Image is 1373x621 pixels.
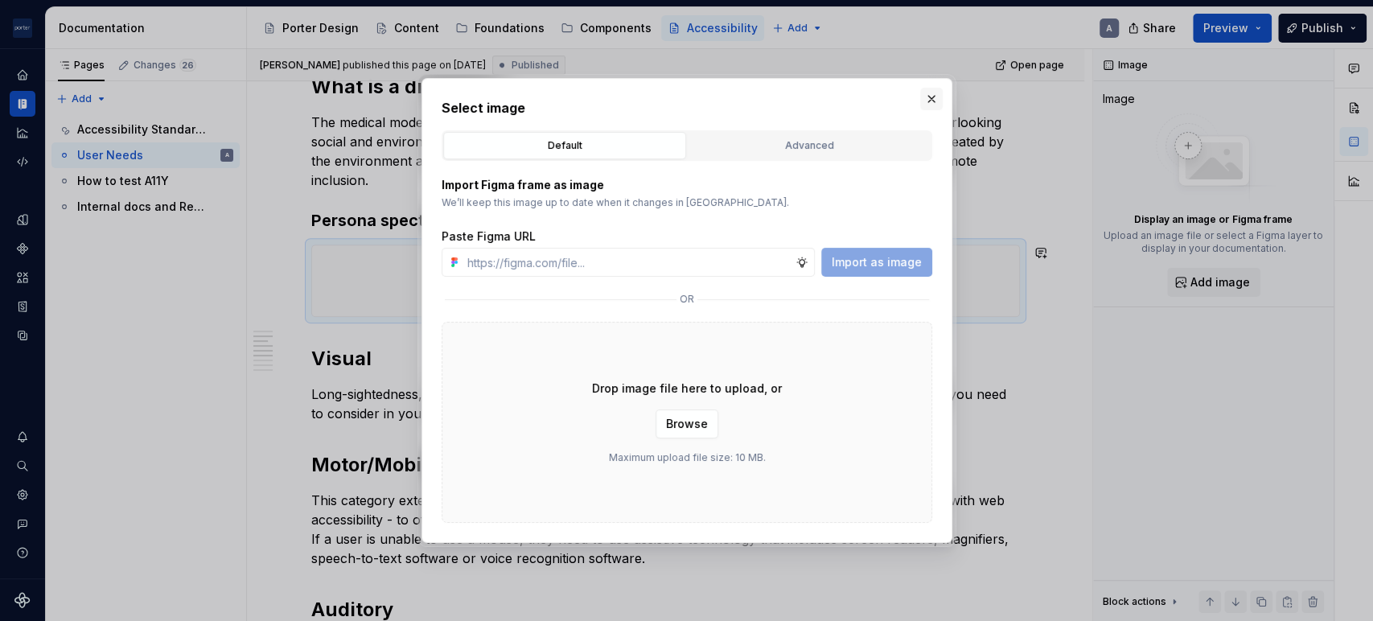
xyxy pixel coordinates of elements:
h2: Select image [442,98,932,117]
p: We’ll keep this image up to date when it changes in [GEOGRAPHIC_DATA]. [442,196,932,209]
input: https://figma.com/file... [461,248,795,277]
p: Import Figma frame as image [442,177,932,193]
div: Default [449,138,680,154]
label: Paste Figma URL [442,228,536,245]
span: Browse [666,416,708,432]
div: Advanced [693,138,925,154]
p: Drop image file here to upload, or [592,380,782,397]
p: Maximum upload file size: 10 MB. [608,451,765,464]
p: or [680,293,694,306]
button: Browse [656,409,718,438]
